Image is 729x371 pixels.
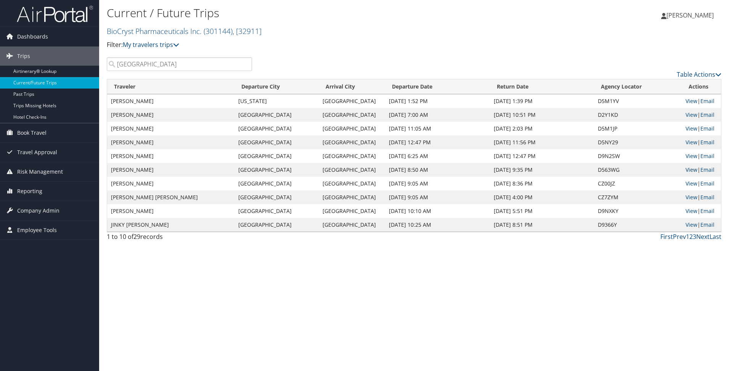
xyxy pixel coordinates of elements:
a: My travelers trips [123,40,179,49]
td: [DATE] 11:05 AM [385,122,490,135]
td: [PERSON_NAME] [107,135,234,149]
span: Dashboards [17,27,48,46]
td: [PERSON_NAME] [107,149,234,163]
td: D563WG [594,163,681,177]
span: Book Travel [17,123,47,142]
input: Search Traveler or Arrival City [107,57,252,71]
td: [DATE] 10:10 AM [385,204,490,218]
a: [PERSON_NAME] [661,4,721,27]
span: Risk Management [17,162,63,181]
td: [PERSON_NAME] [107,177,234,190]
a: View [686,139,697,146]
div: 1 to 10 of records [107,232,252,245]
th: Return Date: activate to sort column ascending [490,79,594,94]
span: Employee Tools [17,221,57,240]
td: [GEOGRAPHIC_DATA] [319,190,385,204]
td: [GEOGRAPHIC_DATA] [319,204,385,218]
td: | [682,122,721,135]
td: JINKY [PERSON_NAME] [107,218,234,232]
td: [GEOGRAPHIC_DATA] [319,163,385,177]
td: [DATE] 6:25 AM [385,149,490,163]
td: CZ7ZYM [594,190,681,204]
th: Arrival City: activate to sort column ascending [319,79,385,94]
a: BioCryst Pharmaceuticals Inc. [107,26,262,36]
td: [DATE] 9:35 PM [490,163,594,177]
td: D9366Y [594,218,681,232]
td: D5M1YV [594,94,681,108]
a: Email [700,207,715,215]
td: [PERSON_NAME] [107,163,234,177]
td: [DATE] 12:47 PM [490,149,594,163]
td: [GEOGRAPHIC_DATA] [234,163,319,177]
span: Travel Approval [17,143,57,162]
td: [DATE] 1:52 PM [385,94,490,108]
td: D9NXKY [594,204,681,218]
td: [GEOGRAPHIC_DATA] [234,177,319,190]
a: 2 [689,232,693,241]
td: [DATE] 5:51 PM [490,204,594,218]
a: Prev [673,232,686,241]
td: [DATE] 12:47 PM [385,135,490,149]
a: View [686,180,697,187]
td: [GEOGRAPHIC_DATA] [234,218,319,232]
td: D5NY29 [594,135,681,149]
td: [GEOGRAPHIC_DATA] [319,108,385,122]
td: [PERSON_NAME] [107,204,234,218]
td: | [682,94,721,108]
td: [DATE] 9:05 AM [385,177,490,190]
a: Email [700,221,715,228]
td: [PERSON_NAME] [PERSON_NAME] [107,190,234,204]
a: Email [700,180,715,187]
a: View [686,97,697,105]
th: Actions [682,79,721,94]
td: | [682,149,721,163]
a: View [686,166,697,173]
td: [GEOGRAPHIC_DATA] [234,135,319,149]
td: [DATE] 8:50 AM [385,163,490,177]
a: Email [700,194,715,201]
td: [GEOGRAPHIC_DATA] [234,204,319,218]
a: Email [700,125,715,132]
p: Filter: [107,40,517,50]
span: 29 [133,232,140,241]
td: [DATE] 8:51 PM [490,218,594,232]
td: [DATE] 1:39 PM [490,94,594,108]
td: [DATE] 2:03 PM [490,122,594,135]
span: Trips [17,47,30,66]
a: View [686,207,697,215]
td: [DATE] 7:00 AM [385,108,490,122]
a: Email [700,139,715,146]
a: Last [710,232,721,241]
span: , [ 32911 ] [233,26,262,36]
td: | [682,135,721,149]
td: | [682,108,721,122]
h1: Current / Future Trips [107,5,517,21]
a: First [660,232,673,241]
a: 3 [693,232,696,241]
td: [GEOGRAPHIC_DATA] [319,122,385,135]
td: [GEOGRAPHIC_DATA] [319,177,385,190]
td: | [682,218,721,232]
a: View [686,194,697,201]
td: [PERSON_NAME] [107,94,234,108]
td: [GEOGRAPHIC_DATA] [319,94,385,108]
td: [GEOGRAPHIC_DATA] [234,149,319,163]
a: Email [700,111,715,118]
td: | [682,190,721,204]
td: D2Y1KD [594,108,681,122]
td: [DATE] 10:51 PM [490,108,594,122]
span: [PERSON_NAME] [666,11,714,19]
td: [GEOGRAPHIC_DATA] [234,190,319,204]
a: View [686,111,697,118]
th: Agency Locator: activate to sort column ascending [594,79,681,94]
a: 1 [686,232,689,241]
th: Departure City: activate to sort column ascending [234,79,319,94]
a: Next [696,232,710,241]
a: View [686,125,697,132]
a: Email [700,97,715,105]
td: [GEOGRAPHIC_DATA] [319,135,385,149]
th: Traveler: activate to sort column ascending [107,79,234,94]
td: [PERSON_NAME] [107,122,234,135]
td: [GEOGRAPHIC_DATA] [319,149,385,163]
td: [GEOGRAPHIC_DATA] [234,122,319,135]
